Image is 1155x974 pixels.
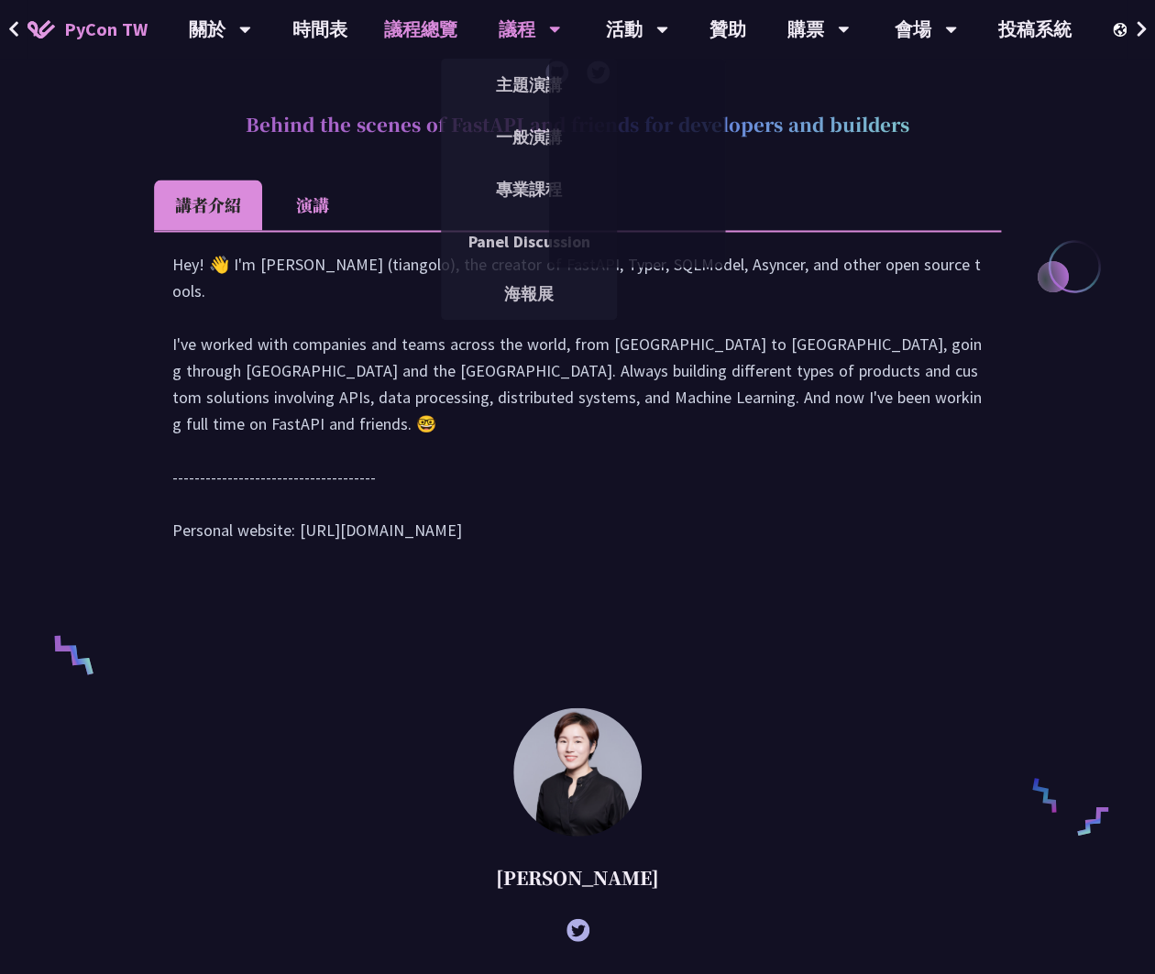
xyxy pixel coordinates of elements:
li: 演講 [262,180,363,230]
h2: Behind the scenes of FastAPI and friends for developers and builders [154,97,1001,152]
a: PyCon TW [9,6,166,52]
div: Hey! 👋 I'm [PERSON_NAME] (tiangolo), the creator of FastAPI, Typer, SQLModel, Asyncer, and other ... [172,250,983,561]
span: PyCon TW [64,16,148,43]
a: 一般演講 [441,115,617,159]
li: 講者介紹 [154,180,262,230]
img: Locale Icon [1113,23,1131,37]
a: 專業課程 [441,168,617,211]
a: Panel Discussion [441,220,617,263]
div: [PERSON_NAME] [154,849,1001,904]
img: 林滿新 [513,707,642,836]
a: 海報展 [441,272,617,315]
img: Home icon of PyCon TW 2025 [27,20,55,38]
a: 主題演講 [441,63,617,106]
